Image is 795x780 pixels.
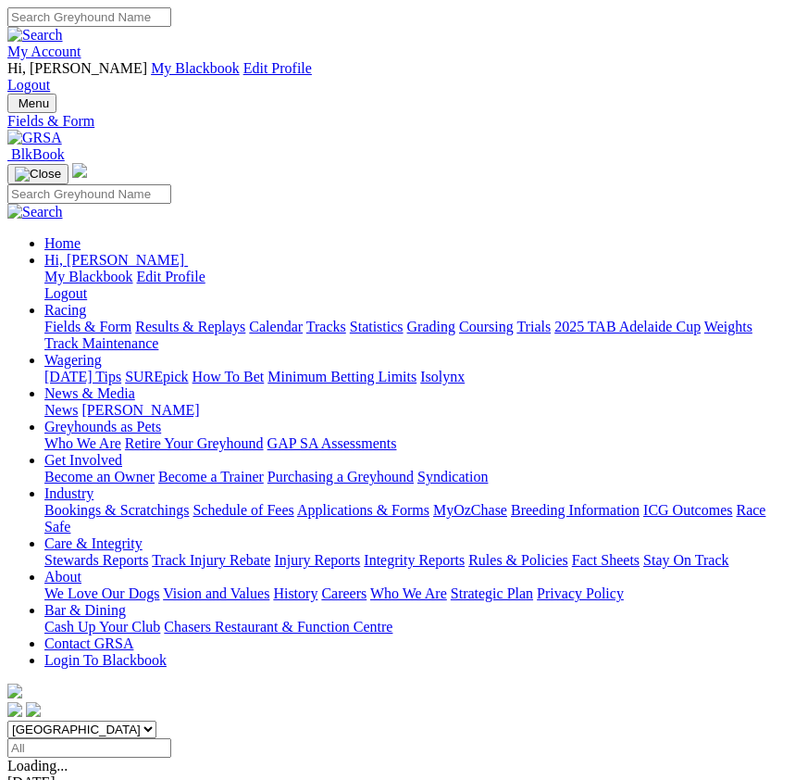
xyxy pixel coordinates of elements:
a: Results & Replays [135,319,245,334]
a: Become a Trainer [158,469,264,484]
a: Purchasing a Greyhound [267,469,414,484]
a: Logout [7,77,50,93]
a: Get Involved [44,452,122,468]
img: facebook.svg [7,702,22,717]
a: [PERSON_NAME] [81,402,199,418]
a: Retire Your Greyhound [125,435,264,451]
a: Applications & Forms [297,502,429,518]
a: BlkBook [7,146,65,162]
a: Track Maintenance [44,335,158,351]
input: Search [7,7,171,27]
a: Minimum Betting Limits [267,369,416,384]
div: My Account [7,60,788,94]
a: 2025 TAB Adelaide Cup [554,319,701,334]
div: Greyhounds as Pets [44,435,788,452]
a: Statistics [350,319,404,334]
div: Care & Integrity [44,552,788,569]
a: Syndication [417,469,488,484]
div: Hi, [PERSON_NAME] [44,269,788,302]
div: Industry [44,502,788,535]
a: Schedule of Fees [193,502,293,518]
button: Toggle navigation [7,94,56,113]
span: BlkBook [11,146,65,162]
a: Home [44,235,81,251]
span: Menu [19,96,49,110]
a: Injury Reports [274,552,360,568]
a: Careers [321,585,366,601]
a: Tracks [306,319,346,334]
a: [DATE] Tips [44,369,121,384]
img: logo-grsa-white.png [72,163,87,178]
a: Grading [407,319,455,334]
a: Calendar [249,319,303,334]
a: Vision and Values [163,585,269,601]
img: Search [7,27,63,44]
span: Hi, [PERSON_NAME] [44,252,184,268]
a: Cash Up Your Club [44,619,160,635]
div: Wagering [44,369,788,385]
a: News [44,402,78,418]
a: Stewards Reports [44,552,148,568]
a: My Blackbook [151,60,240,76]
span: Loading... [7,758,68,774]
a: Edit Profile [137,269,205,284]
a: Fields & Form [7,113,788,130]
a: My Account [7,44,81,59]
div: Get Involved [44,469,788,485]
a: Greyhounds as Pets [44,419,161,434]
a: Track Injury Rebate [152,552,270,568]
a: Fields & Form [44,319,131,334]
a: Rules & Policies [468,552,568,568]
a: Racing [44,302,86,318]
a: History [273,585,317,601]
a: Who We Are [44,435,121,451]
img: Search [7,204,63,220]
a: About [44,569,81,585]
img: twitter.svg [26,702,41,717]
button: Toggle navigation [7,164,68,184]
a: Login To Blackbook [44,652,167,668]
a: Race Safe [44,502,765,535]
a: Isolynx [420,369,465,384]
a: Privacy Policy [537,585,624,601]
div: Bar & Dining [44,619,788,635]
a: Who We Are [370,585,447,601]
a: SUREpick [125,369,188,384]
a: Stay On Track [643,552,728,568]
img: logo-grsa-white.png [7,684,22,698]
a: Logout [44,285,87,301]
a: Become an Owner [44,469,155,484]
a: Contact GRSA [44,635,133,651]
span: Hi, [PERSON_NAME] [7,60,147,76]
div: About [44,585,788,602]
a: Hi, [PERSON_NAME] [44,252,188,268]
a: Edit Profile [243,60,312,76]
a: Chasers Restaurant & Function Centre [164,619,392,635]
a: How To Bet [193,369,265,384]
a: My Blackbook [44,269,133,284]
a: MyOzChase [433,502,507,518]
a: News & Media [44,385,135,401]
a: Trials [516,319,551,334]
a: Weights [704,319,752,334]
a: Care & Integrity [44,535,143,551]
a: Fact Sheets [572,552,640,568]
a: Industry [44,485,93,501]
a: Bar & Dining [44,602,126,618]
a: GAP SA Assessments [267,435,397,451]
a: Bookings & Scratchings [44,502,189,518]
a: Wagering [44,352,102,368]
a: We Love Our Dogs [44,585,159,601]
a: Breeding Information [511,502,640,518]
input: Search [7,184,171,204]
img: Close [15,167,61,182]
a: Integrity Reports [364,552,465,568]
input: Select date [7,738,171,758]
a: ICG Outcomes [643,502,732,518]
img: GRSA [7,130,62,146]
div: Racing [44,319,788,352]
div: News & Media [44,402,788,419]
a: Strategic Plan [451,585,533,601]
a: Coursing [459,319,514,334]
